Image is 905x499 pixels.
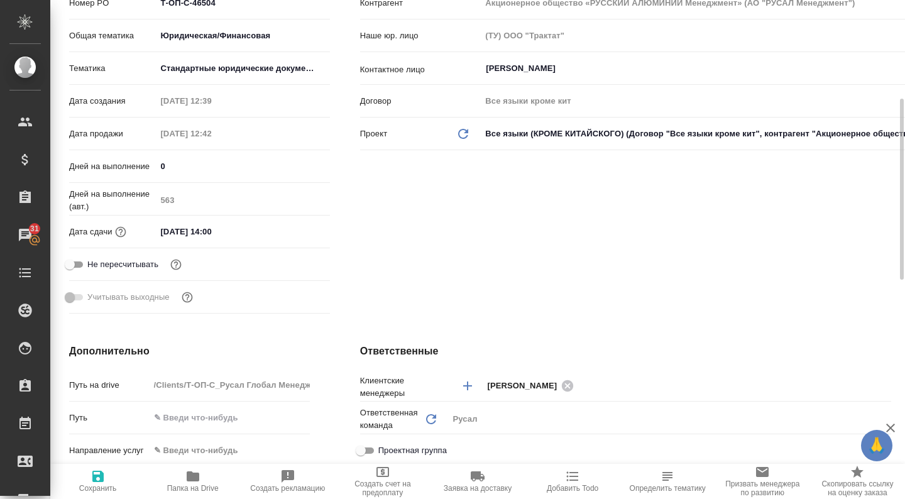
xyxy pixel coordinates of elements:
[156,157,330,175] input: ✎ Введи что-нибудь
[452,371,483,401] button: Добавить менеджера
[444,484,512,493] span: Заявка на доставку
[488,378,578,393] div: [PERSON_NAME]
[335,464,430,499] button: Создать счет на предоплату
[69,160,156,173] p: Дней на выполнение
[69,62,156,75] p: Тематика
[156,58,330,79] div: Стандартные юридические документы, договоры, уставы
[884,385,887,387] button: Open
[156,124,266,143] input: Пустое поле
[156,222,266,241] input: ✎ Введи что-нибудь
[79,484,117,493] span: Сохранить
[156,92,266,110] input: Пустое поле
[488,380,565,392] span: [PERSON_NAME]
[150,440,310,461] div: ✎ Введи что-нибудь
[150,376,310,394] input: Пустое поле
[430,464,525,499] button: Заявка на доставку
[866,432,887,459] span: 🙏
[715,464,810,499] button: Призвать менеджера по развитию
[112,224,129,240] button: Если добавить услуги и заполнить их объемом, то дата рассчитается автоматически
[525,464,620,499] button: Добавить Todo
[69,30,156,42] p: Общая тематика
[179,289,195,305] button: Выбери, если сб и вс нужно считать рабочими днями для выполнения заказа.
[50,464,145,499] button: Сохранить
[23,222,47,235] span: 31
[69,444,150,457] p: Направление услуг
[360,407,424,432] p: Ответственная команда
[360,128,388,140] p: Проект
[861,430,892,461] button: 🙏
[810,464,905,499] button: Скопировать ссылку на оценку заказа
[240,464,335,499] button: Создать рекламацию
[69,412,150,424] p: Путь
[449,409,891,430] div: Русал
[360,95,481,107] p: Договор
[168,256,184,273] button: Включи, если не хочешь, чтобы указанная дата сдачи изменилась после переставления заказа в 'Подтв...
[167,484,219,493] span: Папка на Drive
[360,63,481,76] p: Контактное лицо
[69,226,112,238] p: Дата сдачи
[723,480,803,497] span: Призвать менеджера по развитию
[3,219,47,251] a: 31
[69,128,156,140] p: Дата продажи
[145,464,240,499] button: Папка на Drive
[818,480,897,497] span: Скопировать ссылку на оценку заказа
[156,191,330,209] input: Пустое поле
[360,30,481,42] p: Наше юр. лицо
[69,344,310,359] h4: Дополнительно
[156,25,330,47] div: Юридическая/Финансовая
[69,379,150,392] p: Путь на drive
[150,409,310,427] input: ✎ Введи что-нибудь
[360,375,449,400] p: Клиентские менеджеры
[69,95,156,107] p: Дата создания
[87,291,170,304] span: Учитывать выходные
[154,444,295,457] div: ✎ Введи что-нибудь
[630,484,706,493] span: Определить тематику
[87,258,158,271] span: Не пересчитывать
[360,344,891,359] h4: Ответственные
[343,480,422,497] span: Создать счет на предоплату
[620,464,715,499] button: Определить тематику
[250,484,325,493] span: Создать рекламацию
[378,444,447,457] span: Проектная группа
[547,484,598,493] span: Добавить Todo
[69,188,156,213] p: Дней на выполнение (авт.)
